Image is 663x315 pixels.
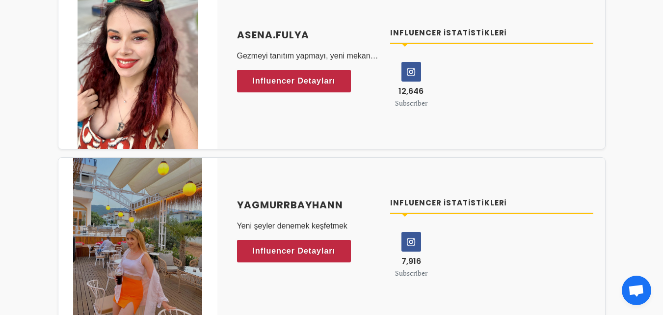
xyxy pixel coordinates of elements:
[398,86,424,97] span: 12,646
[395,98,427,108] small: Subscriber
[395,268,427,278] small: Subscriber
[253,244,336,258] span: Influencer Detayları
[237,70,351,92] a: Influencer Detayları
[401,256,421,267] span: 7,916
[237,50,379,62] p: Gezmeyi tanıtım yapmayı, yeni mekan denemeyi, yeni ürün beğendiysem bunu paylaşmayı seviyorum
[237,240,351,262] a: Influencer Detayları
[390,28,593,39] h4: Influencer İstatistikleri
[390,198,593,209] h4: Influencer İstatistikleri
[237,198,379,212] a: yagmurrbayhann
[253,74,336,88] span: Influencer Detayları
[237,28,379,42] a: asena.fulya
[622,276,651,305] a: Açık sohbet
[237,220,379,232] p: Yeni şeyler denemek keşfetmek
